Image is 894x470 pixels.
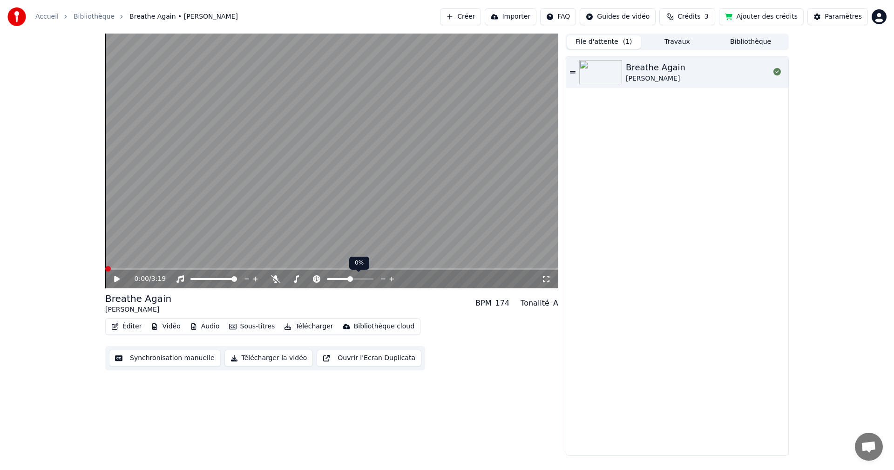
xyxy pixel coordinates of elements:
div: Bibliothèque cloud [354,322,414,331]
button: FAQ [540,8,576,25]
a: Accueil [35,12,59,21]
div: 174 [495,298,510,309]
button: Audio [186,320,223,333]
button: File d'attente [567,35,641,49]
button: Vidéo [147,320,184,333]
button: Paramètres [807,8,868,25]
button: Éditer [108,320,145,333]
div: Tonalité [521,298,549,309]
div: Paramètres [825,12,862,21]
button: Travaux [641,35,714,49]
a: Bibliothèque [74,12,115,21]
div: [PERSON_NAME] [626,74,685,83]
div: 0% [349,257,369,270]
span: Crédits [677,12,700,21]
button: Ajouter des crédits [719,8,804,25]
div: Breathe Again [626,61,685,74]
div: A [553,298,558,309]
button: Créer [440,8,481,25]
button: Bibliothèque [714,35,787,49]
div: BPM [475,298,491,309]
span: 3:19 [151,274,166,284]
div: / [135,274,157,284]
div: Ouvrir le chat [855,433,883,461]
button: Sous-titres [225,320,279,333]
button: Ouvrir l'Ecran Duplicata [317,350,421,367]
div: Breathe Again [105,292,171,305]
button: Synchronisation manuelle [109,350,221,367]
span: 0:00 [135,274,149,284]
span: 3 [704,12,709,21]
span: Breathe Again • [PERSON_NAME] [129,12,238,21]
div: [PERSON_NAME] [105,305,171,314]
span: ( 1 ) [623,37,632,47]
button: Importer [485,8,536,25]
button: Télécharger [280,320,337,333]
button: Guides de vidéo [580,8,656,25]
button: Crédits3 [659,8,715,25]
nav: breadcrumb [35,12,238,21]
img: youka [7,7,26,26]
button: Télécharger la vidéo [224,350,313,367]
